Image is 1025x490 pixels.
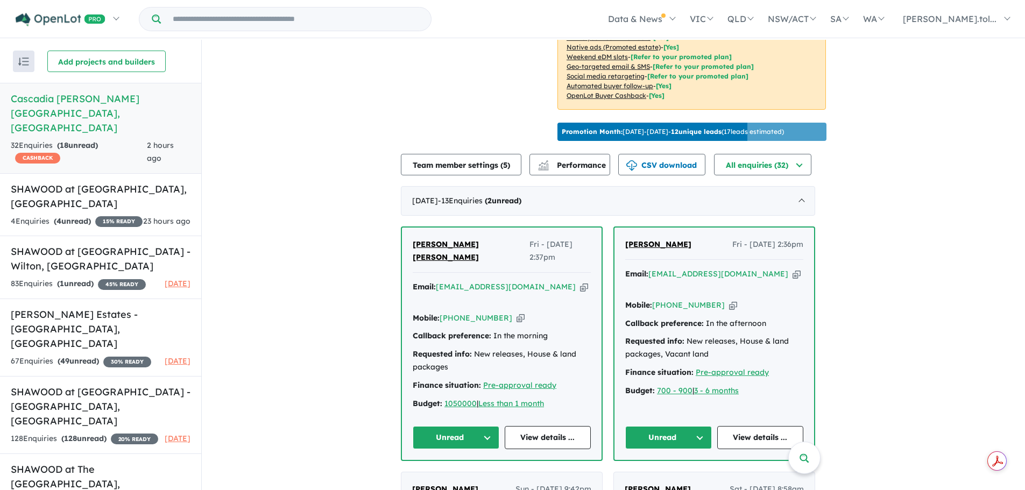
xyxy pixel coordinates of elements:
[657,386,692,395] a: 700 - 900
[732,238,803,251] span: Fri - [DATE] 2:36pm
[413,397,591,410] div: |
[793,268,801,280] button: Copy
[413,330,591,343] div: In the morning
[440,313,512,323] a: [PHONE_NUMBER]
[103,357,151,367] span: 30 % READY
[485,196,521,205] strong: ( unread)
[631,53,732,61] span: [Refer to your promoted plan]
[413,426,499,449] button: Unread
[11,278,146,290] div: 83 Enquir ies
[653,62,754,70] span: [Refer to your promoted plan]
[438,196,521,205] span: - 13 Enquir ies
[618,154,705,175] button: CSV download
[487,196,492,205] span: 2
[625,386,655,395] strong: Budget:
[648,269,788,279] a: [EMAIL_ADDRESS][DOMAIN_NAME]
[165,434,190,443] span: [DATE]
[478,399,544,408] u: Less than 1 month
[540,160,606,170] span: Performance
[147,140,174,163] span: 2 hours ago
[625,318,704,328] strong: Callback preference:
[652,300,725,310] a: [PHONE_NUMBER]
[11,91,190,135] h5: Cascadia [PERSON_NAME][GEOGRAPHIC_DATA] , [GEOGRAPHIC_DATA]
[58,356,99,366] strong: ( unread)
[436,282,576,292] a: [EMAIL_ADDRESS][DOMAIN_NAME]
[626,160,637,171] img: download icon
[413,380,481,390] strong: Finance situation:
[54,216,91,226] strong: ( unread)
[143,216,190,226] span: 23 hours ago
[483,380,556,390] a: Pre-approval ready
[656,82,671,90] span: [Yes]
[111,434,158,444] span: 20 % READY
[61,434,107,443] strong: ( unread)
[567,53,628,61] u: Weekend eDM slots
[401,186,815,216] div: [DATE]
[567,72,645,80] u: Social media retargeting
[714,154,811,175] button: All enquiries (32)
[567,33,651,41] u: Invite your team members
[694,386,739,395] a: 3 - 6 months
[11,182,190,211] h5: SHAWOOD at [GEOGRAPHIC_DATA] , [GEOGRAPHIC_DATA]
[413,313,440,323] strong: Mobile:
[567,91,646,100] u: OpenLot Buyer Cashback
[11,385,190,428] h5: SHAWOOD at [GEOGRAPHIC_DATA] - [GEOGRAPHIC_DATA] , [GEOGRAPHIC_DATA]
[60,279,64,288] span: 1
[165,279,190,288] span: [DATE]
[671,127,722,136] b: 12 unique leads
[625,335,803,361] div: New releases, House & land packages, Vacant land
[625,367,694,377] strong: Finance situation:
[729,300,737,311] button: Copy
[444,399,477,408] a: 1050000
[903,13,996,24] span: [PERSON_NAME].tol...
[625,238,691,251] a: [PERSON_NAME]
[647,72,748,80] span: [Refer to your promoted plan]
[503,160,507,170] span: 5
[567,43,661,51] u: Native ads (Promoted estate)
[717,426,804,449] a: View details ...
[413,348,591,374] div: New releases, House & land packages
[64,434,77,443] span: 128
[98,279,146,290] span: 45 % READY
[562,127,623,136] b: Promotion Month:
[413,349,472,359] strong: Requested info:
[11,215,143,228] div: 4 Enquir ies
[539,160,548,166] img: line-chart.svg
[625,385,803,397] div: |
[60,356,69,366] span: 49
[517,313,525,324] button: Copy
[60,140,68,150] span: 18
[57,140,98,150] strong: ( unread)
[15,153,60,164] span: CASHBACK
[653,33,669,41] span: [ Yes ]
[11,139,147,165] div: 32 Enquir ies
[47,51,166,72] button: Add projects and builders
[16,13,105,26] img: Openlot PRO Logo White
[696,367,769,377] a: Pre-approval ready
[625,269,648,279] strong: Email:
[580,281,588,293] button: Copy
[11,355,151,368] div: 67 Enquir ies
[625,317,803,330] div: In the afternoon
[625,239,691,249] span: [PERSON_NAME]
[165,356,190,366] span: [DATE]
[529,154,610,175] button: Performance
[505,426,591,449] a: View details ...
[567,82,653,90] u: Automated buyer follow-up
[413,399,442,408] strong: Budget:
[413,282,436,292] strong: Email:
[625,426,712,449] button: Unread
[401,154,521,175] button: Team member settings (5)
[567,62,650,70] u: Geo-targeted email & SMS
[538,164,549,171] img: bar-chart.svg
[56,216,61,226] span: 4
[95,216,143,227] span: 15 % READY
[11,307,190,351] h5: [PERSON_NAME] Estates - [GEOGRAPHIC_DATA] , [GEOGRAPHIC_DATA]
[562,127,784,137] p: [DATE] - [DATE] - ( 17 leads estimated)
[11,432,158,445] div: 128 Enquir ies
[18,58,29,66] img: sort.svg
